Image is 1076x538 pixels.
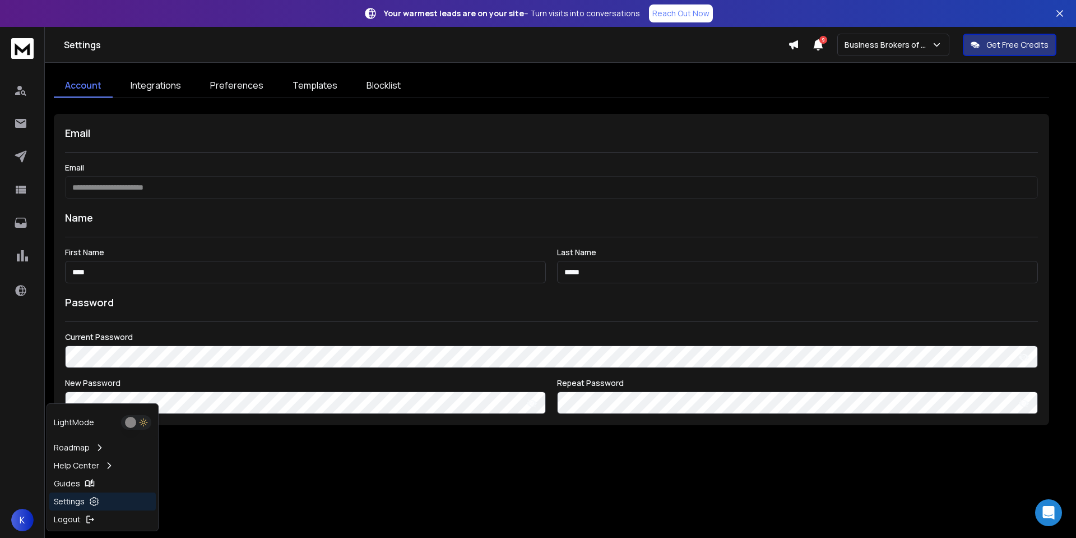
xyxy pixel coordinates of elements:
[49,475,156,493] a: Guides
[54,417,94,428] p: Light Mode
[963,34,1056,56] button: Get Free Credits
[65,295,114,310] h1: Password
[557,249,1038,256] label: Last Name
[199,74,275,98] a: Preferences
[557,379,1038,387] label: Repeat Password
[65,125,1038,141] h1: Email
[49,439,156,457] a: Roadmap
[384,8,640,19] p: – Turn visits into conversations
[119,74,192,98] a: Integrations
[65,379,546,387] label: New Password
[49,493,156,511] a: Settings
[54,496,85,507] p: Settings
[65,249,546,256] label: First Name
[54,460,99,471] p: Help Center
[65,164,1038,172] label: Email
[11,509,34,531] button: K
[649,4,713,22] a: Reach Out Now
[54,442,90,453] p: Roadmap
[54,74,113,98] a: Account
[11,38,34,59] img: logo
[54,478,80,489] p: Guides
[54,514,81,525] p: Logout
[819,36,827,44] span: 9
[64,38,788,52] h1: Settings
[355,74,412,98] a: Blocklist
[652,8,709,19] p: Reach Out Now
[49,457,156,475] a: Help Center
[65,210,1038,226] h1: Name
[65,333,1038,341] label: Current Password
[384,8,524,19] strong: Your warmest leads are on your site
[281,74,349,98] a: Templates
[986,39,1049,50] p: Get Free Credits
[845,39,931,50] p: Business Brokers of AZ
[1035,499,1062,526] div: Open Intercom Messenger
